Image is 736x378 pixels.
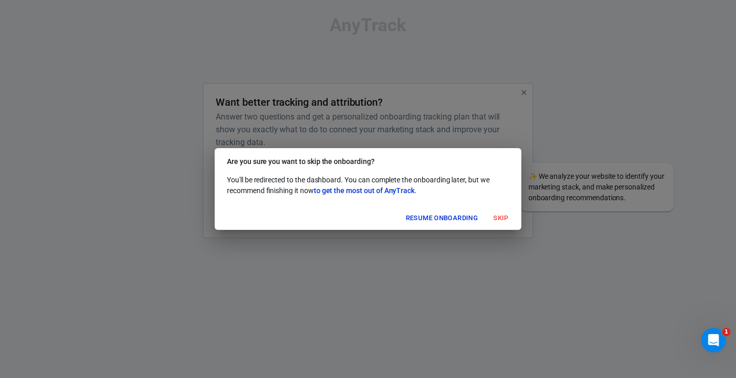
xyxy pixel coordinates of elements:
[227,175,509,196] p: You'll be redirected to the dashboard. You can complete the onboarding later, but we recommend fi...
[215,148,521,175] h2: Are you sure you want to skip the onboarding?
[314,186,415,195] span: to get the most out of AnyTrack
[403,210,480,226] button: Resume onboarding
[722,328,730,336] span: 1
[701,328,726,352] iframe: Intercom live chat
[485,210,517,226] button: Skip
